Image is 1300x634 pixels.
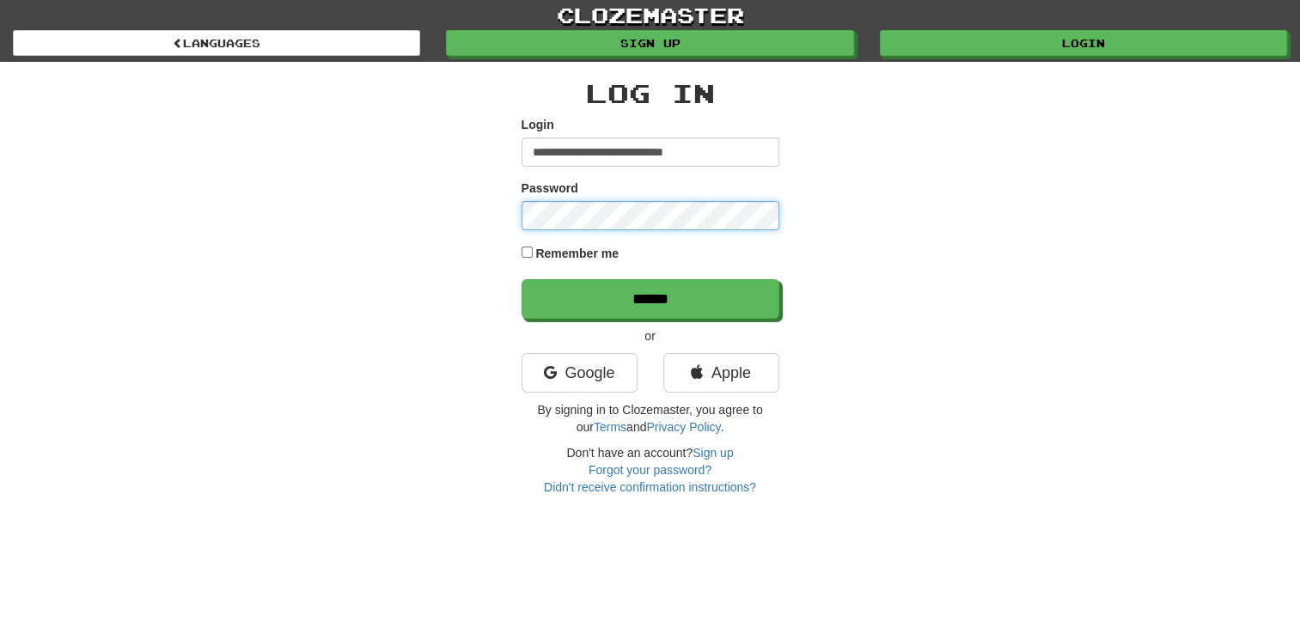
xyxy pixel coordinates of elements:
a: Didn't receive confirmation instructions? [544,480,756,494]
a: Terms [594,420,626,434]
a: Login [880,30,1287,56]
a: Sign up [693,446,733,460]
p: or [522,327,779,344]
p: By signing in to Clozemaster, you agree to our and . [522,401,779,436]
a: Privacy Policy [646,420,720,434]
h2: Log In [522,79,779,107]
label: Login [522,116,554,133]
label: Password [522,180,578,197]
a: Apple [663,353,779,393]
a: Sign up [446,30,853,56]
div: Don't have an account? [522,444,779,496]
a: Forgot your password? [589,463,711,477]
a: Google [522,353,638,393]
label: Remember me [535,245,619,262]
a: Languages [13,30,420,56]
